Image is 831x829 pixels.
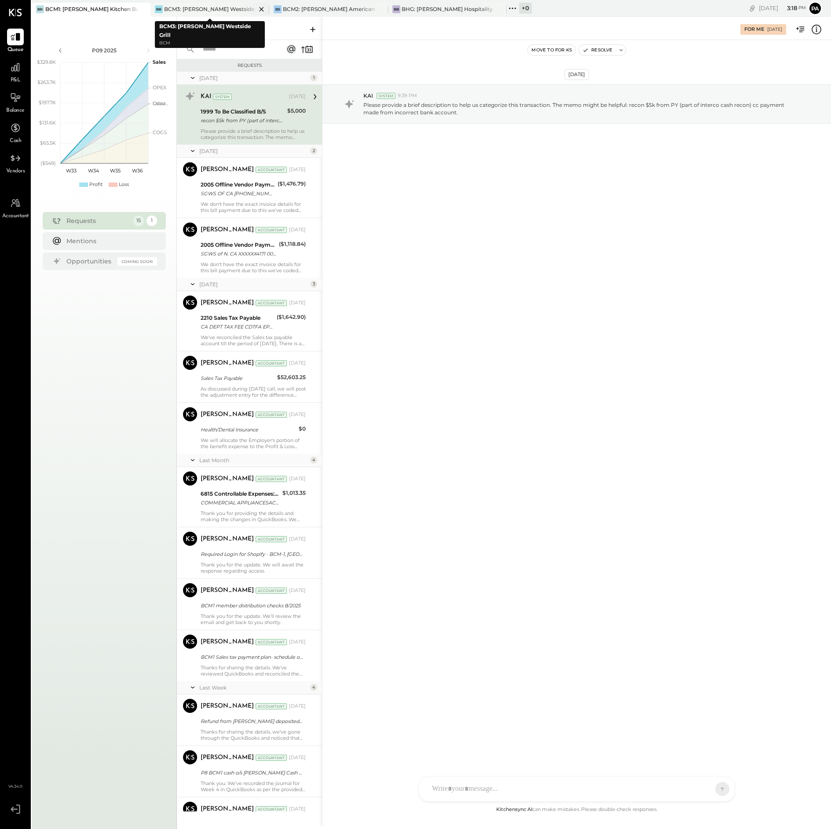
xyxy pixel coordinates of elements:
div: ($1,476.79) [278,179,306,188]
div: [DATE] [289,536,306,543]
div: BCM1 member distribution checks 8/2025 [201,601,303,610]
div: Health/Dental Insurance [201,425,296,434]
div: System [377,93,395,99]
div: 6815 Controllable Expenses:1. Operating Expenses:Repair & Maintenance, Facility [201,489,280,498]
a: Accountant [0,195,30,220]
div: [PERSON_NAME] [201,475,254,483]
div: Opportunities [66,257,113,266]
div: 2005 Offline Vendor Payments [201,180,275,189]
div: copy link [748,4,757,13]
div: For Me [744,26,764,33]
span: Vendors [6,168,25,175]
text: $131.6K [39,120,56,126]
div: 3 [310,281,317,288]
span: P&L [11,77,21,84]
span: Accountant [2,212,29,220]
div: BCM2: [PERSON_NAME] American Cooking [283,5,375,13]
div: recon $5k from PY (part of interco cash recon) cc payment made from incorrect bank account. [201,116,285,125]
div: P8 BCM1 cash o/s [PERSON_NAME] Cash w3 and w4 [201,768,303,777]
div: [DATE] [767,26,782,33]
div: 2005 Offline Vendor Payments [201,241,276,249]
text: $197.7K [39,99,56,106]
span: Queue [7,46,24,54]
div: + 0 [519,3,532,14]
b: BCM3: [PERSON_NAME] Westside Grill [159,23,251,38]
div: [DATE] [289,587,306,594]
div: Last Week [199,684,308,691]
p: Please provide a brief description to help us categorize this transaction. The memo might be help... [363,101,801,116]
button: Move to for ks [528,45,575,55]
div: Thanks for sharing the details. We’ve reviewed QuickBooks and reconciled the balance as of [DATE]... [201,665,306,677]
div: [PERSON_NAME] [201,638,254,646]
div: [DATE] [289,226,306,234]
div: We don't have the exact invoice details for this bill payment due to this we've coded this paymen... [201,261,306,274]
div: Required Login for Shopify - BCM-1, [GEOGRAPHIC_DATA]! [201,550,303,559]
div: KAI [201,92,211,101]
text: Sales [153,59,166,65]
div: [PERSON_NAME] [201,586,254,595]
span: 9:39 PM [398,92,417,99]
text: Occu... [153,100,168,106]
a: Cash [0,120,30,145]
div: Profit [89,181,103,188]
div: 2 [310,147,317,154]
div: Thanks for sharing the details, we've gone through the QuickBooks and noticed that we've also rec... [201,729,306,741]
div: 15 [133,215,144,226]
div: BB [392,5,400,13]
div: SGWS of N. CA XXXXXX4171 00082 SGWS of N. CA XXXXXX4171 XXXXXX5814 [DATE] TRACE#-02 [201,249,276,258]
div: Accountant [256,588,287,594]
div: BR [155,5,163,13]
div: $0 [299,424,306,433]
a: Balance [0,89,30,115]
div: BCM1: [PERSON_NAME] Kitchen Bar Market [45,5,137,13]
button: Resolve [579,45,616,55]
div: [PERSON_NAME] [201,299,254,307]
div: 4 [310,456,317,464]
button: Pa [808,1,822,15]
text: W33 [66,168,77,174]
div: Refund from [PERSON_NAME] deposited [DATE] [201,717,303,726]
div: System [213,94,232,100]
div: Please provide a brief description to help us categorize this transaction. The memo might be help... [201,128,306,140]
text: $65.5K [40,140,56,146]
div: [DATE] [199,147,308,155]
span: KAI [363,92,373,99]
div: [DATE] [289,166,306,173]
div: Accountant [256,703,287,709]
div: We've reconciled the Sales tax payable account till the period of [DATE]. There is a variance of ... [201,334,306,347]
a: Queue [0,29,30,54]
div: Last Month [199,456,308,464]
text: $329.8K [37,59,56,65]
div: As discussed during [DATE] call, we will post the adjustment entry for the difference amount once... [201,386,306,398]
text: W34 [88,168,99,174]
div: 4 [310,684,317,691]
div: [DATE] [289,360,306,367]
div: BHG: [PERSON_NAME] Hospitality Group, LLC [402,5,494,13]
div: Accountant [256,536,287,542]
div: Accountant [256,806,287,812]
div: Accountant [256,476,287,482]
div: 2210 Sales Tax Payable [201,314,274,322]
text: COGS [153,129,167,135]
div: $1,013.35 [282,489,306,497]
div: [PERSON_NAME] [201,410,254,419]
div: Thank you for providing the details and making the changes in QuickBooks. We will utilize the Wee... [201,510,306,522]
text: Labor [153,100,166,106]
div: [DATE] [289,299,306,307]
a: Vendors [0,150,30,175]
div: BR [36,5,44,13]
div: Thank you for the update. We will await the response regarding access. [201,562,306,574]
span: Balance [6,107,25,115]
text: $263.7K [37,79,56,85]
div: Accountant [256,227,287,233]
div: BS [274,5,282,13]
div: 1999 To Be Classified B/S [201,107,285,116]
div: Accountant [256,412,287,418]
a: P&L [0,59,30,84]
div: Accountant [256,167,287,173]
div: [DATE] [289,754,306,761]
div: [PERSON_NAME] [201,226,254,234]
div: 1 [310,74,317,81]
div: SGWS OF CA [PHONE_NUMBER] FL305-625-4171 [201,189,275,198]
div: [DATE] [289,703,306,710]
